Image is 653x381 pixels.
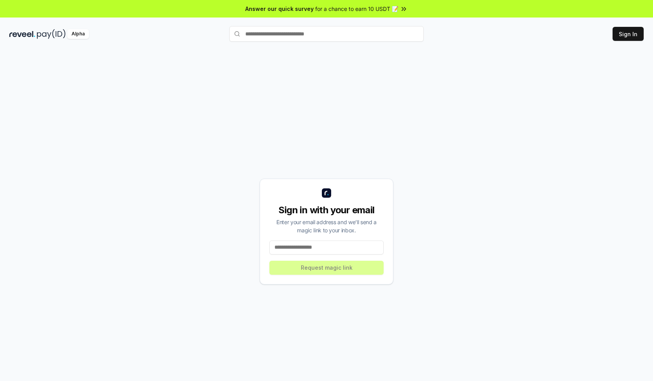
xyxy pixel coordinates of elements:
[9,29,35,39] img: reveel_dark
[67,29,89,39] div: Alpha
[315,5,398,13] span: for a chance to earn 10 USDT 📝
[269,218,384,234] div: Enter your email address and we’ll send a magic link to your inbox.
[322,188,331,198] img: logo_small
[613,27,644,41] button: Sign In
[269,204,384,216] div: Sign in with your email
[245,5,314,13] span: Answer our quick survey
[37,29,66,39] img: pay_id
